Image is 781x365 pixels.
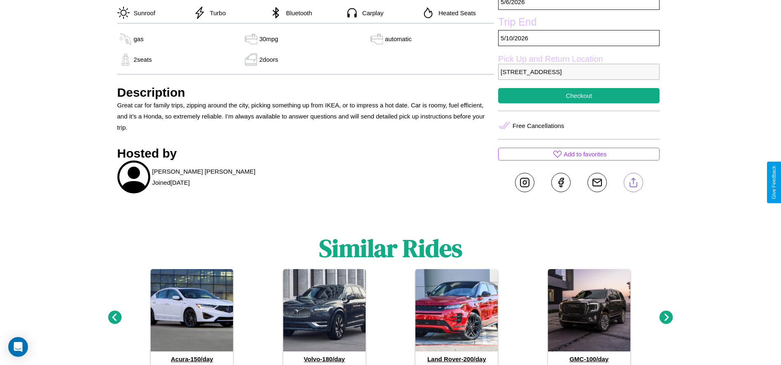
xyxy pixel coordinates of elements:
[134,33,144,44] p: gas
[358,7,384,19] p: Carplay
[130,7,156,19] p: Sunroof
[498,54,660,64] label: Pick Up and Return Location
[259,33,278,44] p: 30 mpg
[564,149,606,160] p: Add to favorites
[385,33,412,44] p: automatic
[282,7,312,19] p: Bluetooth
[117,53,134,66] img: gas
[259,54,278,65] p: 2 doors
[117,86,494,100] h3: Description
[243,33,259,45] img: gas
[243,53,259,66] img: gas
[498,88,660,103] button: Checkout
[117,146,494,160] h3: Hosted by
[134,54,152,65] p: 2 seats
[152,177,190,188] p: Joined [DATE]
[368,33,385,45] img: gas
[498,64,660,80] p: [STREET_ADDRESS]
[117,100,494,133] p: Great car for family trips, zipping around the city, picking something up from IKEA, or to impres...
[206,7,226,19] p: Turbo
[152,166,256,177] p: [PERSON_NAME] [PERSON_NAME]
[319,231,462,265] h1: Similar Rides
[513,120,564,131] p: Free Cancellations
[771,166,777,199] div: Give Feedback
[8,337,28,357] div: Open Intercom Messenger
[498,30,660,46] p: 5 / 10 / 2026
[117,33,134,45] img: gas
[498,16,660,30] label: Trip End
[434,7,476,19] p: Heated Seats
[498,148,660,160] button: Add to favorites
